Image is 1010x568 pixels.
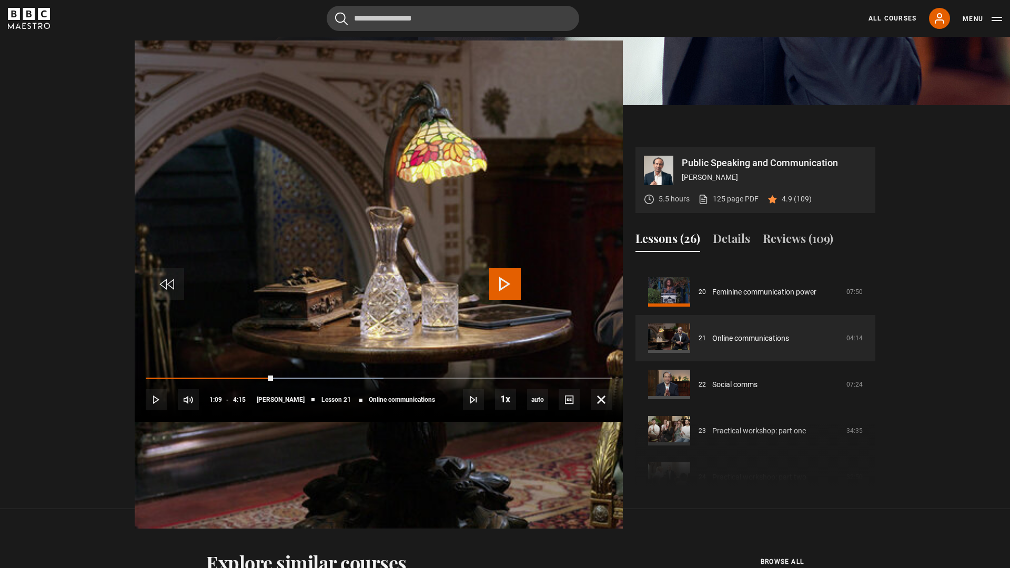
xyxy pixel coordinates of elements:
[868,14,916,23] a: All Courses
[495,389,516,410] button: Playback Rate
[135,147,623,422] video-js: Video Player
[682,158,867,168] p: Public Speaking and Communication
[712,333,789,344] a: Online communications
[233,390,246,409] span: 4:15
[209,390,222,409] span: 1:09
[146,378,612,380] div: Progress Bar
[178,389,199,410] button: Mute
[8,8,50,29] svg: BBC Maestro
[761,556,804,568] a: browse all
[682,172,867,183] p: [PERSON_NAME]
[527,389,548,410] span: auto
[146,389,167,410] button: Play
[712,379,757,390] a: Social comms
[635,230,700,252] button: Lessons (26)
[335,12,348,25] button: Submit the search query
[659,194,690,205] p: 5.5 hours
[591,389,612,410] button: Fullscreen
[782,194,812,205] p: 4.9 (109)
[698,194,759,205] a: 125 page PDF
[527,389,548,410] div: Current quality: 1080p
[327,6,579,31] input: Search
[713,230,750,252] button: Details
[257,397,305,403] span: [PERSON_NAME]
[226,396,229,403] span: -
[321,397,351,403] span: Lesson 21
[369,397,435,403] span: Online communications
[712,287,816,298] a: Feminine communication power
[463,389,484,410] button: Next Lesson
[559,389,580,410] button: Captions
[963,14,1002,24] button: Toggle navigation
[763,230,833,252] button: Reviews (109)
[761,556,804,567] span: browse all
